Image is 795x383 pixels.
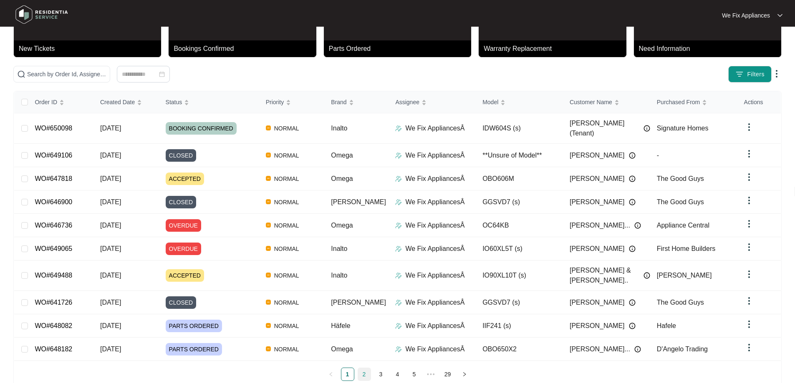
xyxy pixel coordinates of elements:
[644,272,650,279] img: Info icon
[476,167,563,190] td: OBO606M
[570,197,625,207] span: [PERSON_NAME]
[358,368,371,380] a: 2
[324,368,338,381] button: left
[476,237,563,260] td: IO60XL5T (s)
[17,70,25,78] img: search-icon
[634,222,641,229] img: Info icon
[744,343,754,353] img: dropdown arrow
[328,372,333,377] span: left
[35,198,72,205] a: WO#646900
[657,345,708,353] span: D'Angelo Trading
[634,346,641,353] img: Info icon
[331,98,346,107] span: Brand
[166,343,222,355] span: PARTS ORDERED
[476,338,563,361] td: OBO650X2
[100,245,121,252] span: [DATE]
[166,149,197,162] span: CLOSED
[570,174,625,184] span: [PERSON_NAME]
[395,152,402,159] img: Assigner Icon
[266,176,271,181] img: Vercel Logo
[570,265,639,285] span: [PERSON_NAME] & [PERSON_NAME]..
[570,150,625,160] span: [PERSON_NAME]
[35,322,72,329] a: WO#648082
[324,91,389,113] th: Brand
[395,222,402,229] img: Assigner Icon
[27,70,106,79] input: Search by Order Id, Assignee Name, Customer Name, Brand and Model
[639,44,781,54] p: Need Information
[657,299,704,306] span: The Good Guys
[744,296,754,306] img: dropdown arrow
[744,195,754,205] img: dropdown arrow
[271,123,303,133] span: NORMAL
[341,368,354,380] a: 1
[331,322,350,329] span: Häfele
[174,44,316,54] p: Bookings Confirmed
[395,346,402,353] img: Assigner Icon
[266,273,271,278] img: Vercel Logo
[35,98,57,107] span: Order ID
[484,44,626,54] p: Warranty Replacement
[100,125,121,132] span: [DATE]
[476,113,563,144] td: IDW604S (s)
[331,299,386,306] span: [PERSON_NAME]
[100,299,121,306] span: [DATE]
[657,272,712,279] span: [PERSON_NAME]
[476,314,563,338] td: IIF241 (s)
[271,150,303,160] span: NORMAL
[563,91,650,113] th: Customer Name
[35,222,72,229] a: WO#646736
[166,320,222,332] span: PARTS ORDERED
[395,175,402,182] img: Assigner Icon
[476,190,563,214] td: GGSVD7 (s)
[570,118,639,138] span: [PERSON_NAME] (Tenant)
[375,368,387,380] a: 3
[777,13,782,18] img: dropdown arrow
[747,70,765,79] span: Filters
[722,11,770,20] p: We Fix Appliances
[744,269,754,279] img: dropdown arrow
[28,91,93,113] th: Order ID
[395,299,402,306] img: Assigner Icon
[744,149,754,159] img: dropdown arrow
[271,344,303,354] span: NORMAL
[13,2,71,27] img: residentia service logo
[271,197,303,207] span: NORMAL
[331,125,347,132] span: Inalto
[395,323,402,329] img: Assigner Icon
[266,199,271,204] img: Vercel Logo
[657,222,709,229] span: Appliance Central
[482,98,498,107] span: Model
[391,368,404,380] a: 4
[331,345,353,353] span: Omega
[629,245,636,252] img: Info icon
[405,197,464,207] p: We Fix AppliancesÂ
[35,245,72,252] a: WO#649065
[35,152,72,159] a: WO#649106
[395,245,402,252] img: Assigner Icon
[271,321,303,331] span: NORMAL
[35,125,72,132] a: WO#650098
[408,368,421,380] a: 5
[405,321,464,331] p: We Fix AppliancesÂ
[405,298,464,308] p: We Fix AppliancesÂ
[462,372,467,377] span: right
[458,368,471,381] li: Next Page
[266,323,271,328] img: Vercel Logo
[735,70,744,78] img: filter icon
[744,319,754,329] img: dropdown arrow
[374,368,388,381] li: 3
[395,199,402,205] img: Assigner Icon
[657,98,700,107] span: Purchased From
[35,272,72,279] a: WO#649488
[166,296,197,309] span: CLOSED
[166,269,204,282] span: ACCEPTED
[657,322,676,329] span: Hafele
[35,345,72,353] a: WO#648182
[395,272,402,279] img: Assigner Icon
[35,299,72,306] a: WO#641726
[166,196,197,208] span: CLOSED
[405,174,464,184] p: We Fix AppliancesÂ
